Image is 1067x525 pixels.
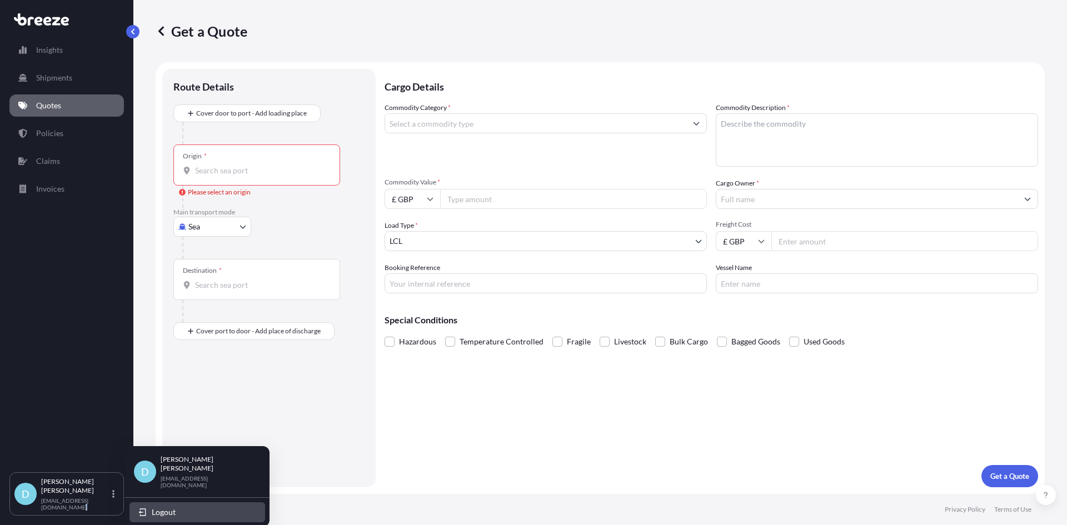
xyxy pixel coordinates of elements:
p: Insights [36,44,63,56]
span: LCL [390,236,402,247]
input: Enter name [716,273,1038,293]
button: Get a Quote [981,465,1038,487]
p: Main transport mode [173,208,365,217]
span: Bulk Cargo [670,333,708,350]
div: Please select an origin [179,187,251,198]
span: Livestock [614,333,646,350]
input: Full name [716,189,1018,209]
a: Privacy Policy [945,505,985,514]
span: Load Type [385,220,418,231]
p: Cargo Details [385,69,1038,102]
span: D [22,488,29,499]
span: Freight Cost [716,220,1038,229]
span: Sea [188,221,200,232]
input: Type amount [440,189,707,209]
input: Select a commodity type [385,113,686,133]
p: Get a Quote [990,471,1029,482]
p: Route Details [173,80,234,93]
p: Special Conditions [385,316,1038,324]
span: Hazardous [399,333,436,350]
p: [EMAIL_ADDRESS][DOMAIN_NAME] [161,475,252,488]
a: Policies [9,122,124,144]
div: Destination [183,266,222,275]
label: Commodity Category [385,102,451,113]
a: Shipments [9,67,124,89]
button: Select transport [173,217,251,237]
a: Terms of Use [994,505,1031,514]
span: D [141,466,149,477]
label: Vessel Name [716,262,752,273]
button: Show suggestions [1018,189,1038,209]
p: Policies [36,128,63,139]
span: Cover port to door - Add place of discharge [196,326,321,337]
div: Origin [183,152,207,161]
button: Cover port to door - Add place of discharge [173,322,335,340]
p: Shipments [36,72,72,83]
label: Booking Reference [385,262,440,273]
label: Cargo Owner [716,178,759,189]
input: Origin [195,165,326,176]
button: Cover door to port - Add loading place [173,104,321,122]
a: Claims [9,150,124,172]
input: Your internal reference [385,273,707,293]
a: Insights [9,39,124,61]
span: Logout [152,507,176,518]
p: Invoices [36,183,64,194]
a: Invoices [9,178,124,200]
button: Logout [129,502,265,522]
span: Temperature Controlled [460,333,544,350]
span: Used Goods [804,333,845,350]
button: LCL [385,231,707,251]
p: [PERSON_NAME] [PERSON_NAME] [41,477,110,495]
input: Destination [195,279,326,291]
p: [EMAIL_ADDRESS][DOMAIN_NAME] [41,497,110,511]
p: [PERSON_NAME] [PERSON_NAME] [161,455,252,473]
span: Commodity Value [385,178,707,187]
span: Cover door to port - Add loading place [196,108,307,119]
a: Quotes [9,94,124,117]
p: Quotes [36,100,61,111]
p: Claims [36,156,60,167]
span: Fragile [567,333,591,350]
span: Bagged Goods [731,333,780,350]
button: Show suggestions [686,113,706,133]
label: Commodity Description [716,102,790,113]
p: Get a Quote [156,22,247,40]
input: Enter amount [771,231,1038,251]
